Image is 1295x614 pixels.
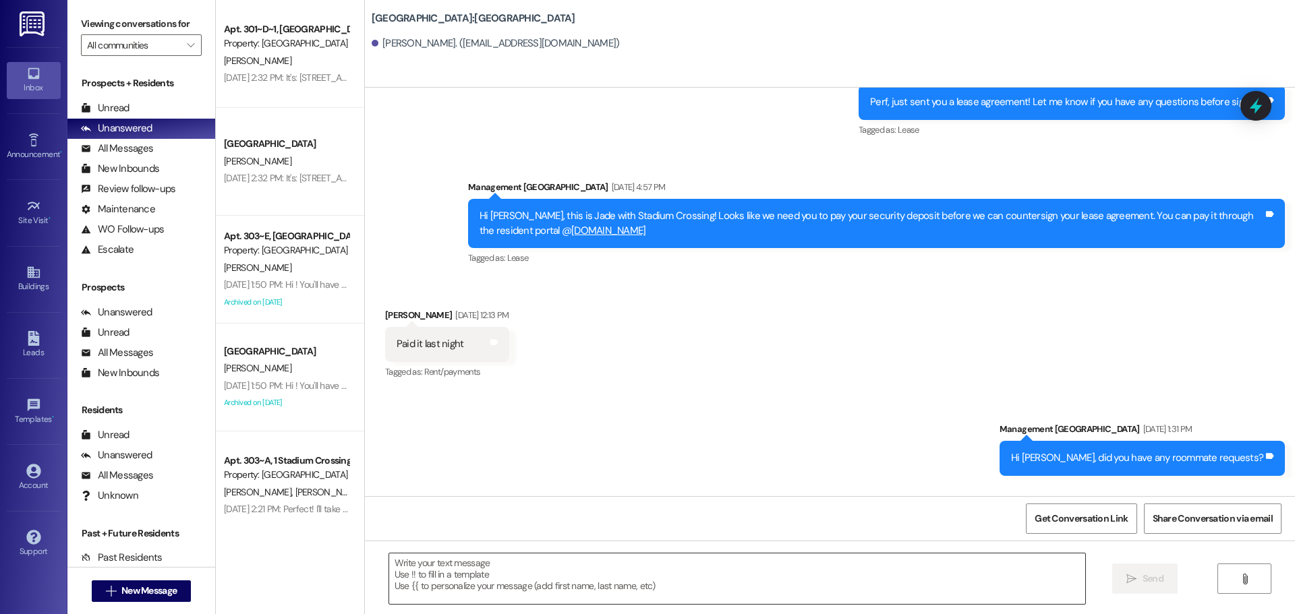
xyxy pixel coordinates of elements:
div: Unread [81,326,129,340]
div: Escalate [81,243,134,257]
span: • [52,412,54,422]
div: [DATE] 1:50 PM: Hi ! You'll have an email coming to you soon from Catalyst Property Management! I... [224,278,1038,290]
button: New Message [92,580,192,602]
span: [PERSON_NAME] [224,55,291,67]
div: Property: [GEOGRAPHIC_DATA] [224,243,349,257]
div: Unanswered [81,121,152,135]
a: Inbox [7,62,61,98]
div: [DATE] 12:13 PM [452,308,509,322]
a: Site Visit • [7,195,61,231]
span: [PERSON_NAME] [224,362,291,374]
b: [GEOGRAPHIC_DATA]: [GEOGRAPHIC_DATA] [372,11,575,26]
span: Get Conversation Link [1035,512,1128,526]
a: Account [7,460,61,496]
div: [DATE] 1:50 PM: Hi ! You'll have an email coming to you soon from Catalyst Property Management! I... [224,379,1038,392]
div: Unanswered [81,305,152,319]
span: [PERSON_NAME] [295,486,362,498]
a: Templates • [7,394,61,430]
div: Property: [GEOGRAPHIC_DATA] [224,468,349,482]
div: [DATE] 4:57 PM [608,180,666,194]
div: Perf, just sent you a lease agreement! Let me know if you have any questions before signing. [870,95,1263,109]
div: Paid it last night [397,337,464,351]
div: [DATE] 1:31 PM [1140,422,1192,436]
div: [GEOGRAPHIC_DATA] [224,344,349,359]
input: All communities [87,34,180,56]
span: [PERSON_NAME] [224,486,295,498]
div: Prospects + Residents [67,76,215,90]
div: Review follow-ups [81,182,175,196]
div: Apt. 301~D~1, [GEOGRAPHIC_DATA] [224,22,349,36]
span: [PERSON_NAME] [224,155,291,167]
div: Unknown [81,489,138,503]
i:  [1240,574,1250,584]
div: Archived on [DATE] [223,294,350,311]
span: Lease [507,252,529,264]
div: Apt. 303~E, [GEOGRAPHIC_DATA] [224,229,349,243]
div: [DATE] 2:21 PM: Perfect! I'll take care of it then [224,503,397,515]
div: All Messages [81,142,153,156]
span: Share Conversation via email [1153,512,1273,526]
div: Past + Future Residents [67,526,215,541]
a: Support [7,526,61,562]
button: Get Conversation Link [1026,503,1136,534]
i:  [106,586,116,596]
div: Unanswered [81,448,152,462]
div: Residents [67,403,215,417]
div: Management [GEOGRAPHIC_DATA] [1000,422,1285,441]
div: Tagged as: [468,248,1285,268]
div: All Messages [81,468,153,483]
img: ResiDesk Logo [20,11,47,36]
div: Archived on [DATE] [223,394,350,411]
div: Past Residents [81,551,163,565]
button: Send [1112,563,1178,594]
a: Buildings [7,261,61,297]
div: [PERSON_NAME] [385,308,509,327]
div: Management [GEOGRAPHIC_DATA] [468,180,1285,199]
div: [DATE] 2:32 PM: It's: [STREET_ADDRESS][PERSON_NAME] [224,172,443,184]
i:  [187,40,194,51]
span: New Message [121,584,177,598]
div: [GEOGRAPHIC_DATA] [224,137,349,151]
div: [PERSON_NAME]. ([EMAIL_ADDRESS][DOMAIN_NAME]) [372,36,620,51]
div: [DATE] 2:32 PM: It's: [STREET_ADDRESS][PERSON_NAME] [224,71,443,84]
div: Tagged as: [385,362,509,381]
div: Unread [81,428,129,442]
span: Rent/payments [424,366,481,377]
a: Leads [7,327,61,363]
div: Hi [PERSON_NAME], did you have any roommate requests? [1011,451,1263,465]
a: [DOMAIN_NAME] [571,224,645,237]
i:  [1126,574,1136,584]
div: New Inbounds [81,366,159,380]
div: Unread [81,101,129,115]
div: Hi [PERSON_NAME], this is Jade with Stadium Crossing! Looks like we need you to pay your security... [480,209,1263,238]
div: WO Follow-ups [81,222,164,237]
span: Lease [898,124,919,135]
div: Maintenance [81,202,155,216]
div: Apt. 303~A, 1 Stadium Crossing [224,454,349,468]
label: Viewing conversations for [81,13,202,34]
span: [PERSON_NAME] [224,262,291,274]
div: All Messages [81,346,153,360]
div: Property: [GEOGRAPHIC_DATA] [224,36,349,51]
div: New Inbounds [81,162,159,176]
div: Tagged as: [859,120,1285,140]
span: • [49,214,51,223]
div: Prospects [67,280,215,295]
span: Send [1143,572,1163,586]
span: • [60,148,62,157]
button: Share Conversation via email [1144,503,1282,534]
